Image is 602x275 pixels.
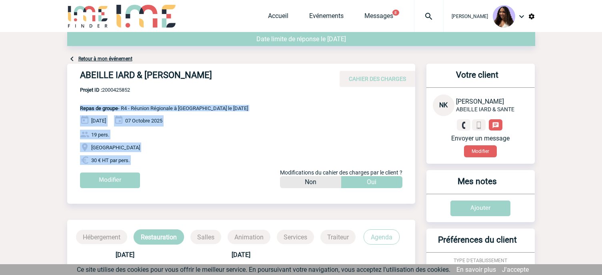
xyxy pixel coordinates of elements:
[77,266,450,273] span: Ce site utilise des cookies pour vous offrir le meilleur service. En poursuivant votre navigation...
[450,201,510,216] input: Ajouter
[392,10,399,16] button: 8
[268,12,288,23] a: Accueil
[475,122,482,129] img: portable.png
[91,145,140,151] span: [GEOGRAPHIC_DATA]
[430,70,525,87] h3: Votre client
[502,266,529,273] a: J'accepte
[76,230,127,244] p: Hébergement
[91,118,106,124] span: [DATE]
[80,173,140,188] input: Modifier
[492,122,499,129] img: chat-24-px-w.png
[320,230,356,244] p: Traiteur
[456,266,496,273] a: En savoir plus
[305,176,316,188] p: Non
[364,12,393,23] a: Messages
[452,14,488,19] span: [PERSON_NAME]
[232,251,250,259] b: [DATE]
[91,132,109,138] span: 19 pers.
[80,105,248,111] span: - R4 - Réunion Régionale à [GEOGRAPHIC_DATA] le [DATE]
[80,70,320,84] h4: ABEILLE IARD & [PERSON_NAME]
[80,87,102,93] b: Projet ID :
[80,87,248,93] span: 2000425852
[134,229,184,245] p: Restauration
[464,145,497,157] button: Modifier
[460,122,467,129] img: fixe.png
[433,134,528,142] p: Envoyer un message
[430,177,525,194] h3: Mes notes
[439,101,448,109] span: NK
[67,5,109,28] img: IME-Finder
[454,258,507,263] span: TYPE D'ETABLISSEMENT
[430,235,525,252] h3: Préférences du client
[91,157,130,163] span: 30 € HT par pers.
[364,229,400,245] p: Agenda
[78,56,132,62] a: Retour à mon événement
[280,169,402,176] span: Modifications du cahier des charges par le client ?
[80,105,118,111] span: Repas de groupe
[349,76,406,82] span: CAHIER DES CHARGES
[277,230,314,244] p: Services
[367,176,376,188] p: Oui
[228,230,270,244] p: Animation
[190,230,221,244] p: Salles
[456,98,504,105] span: [PERSON_NAME]
[493,5,515,28] img: 131234-0.jpg
[125,118,162,124] span: 07 Octobre 2025
[456,106,514,112] span: ABEILLE IARD & SANTE
[116,251,134,259] b: [DATE]
[309,12,344,23] a: Evénements
[256,35,346,43] span: Date limite de réponse le [DATE]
